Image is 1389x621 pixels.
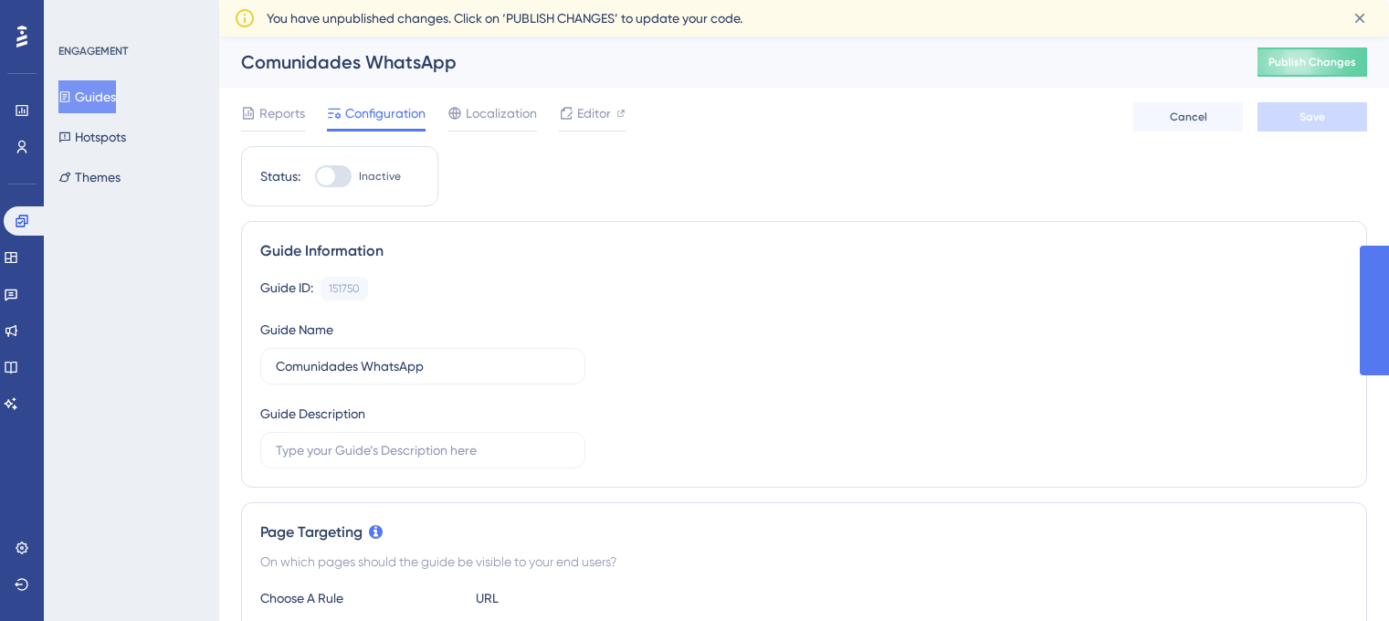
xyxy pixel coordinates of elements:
div: Page Targeting [260,521,1348,543]
div: Choose A Rule [260,587,461,609]
span: Reports [259,102,305,124]
button: Guides [58,80,116,113]
div: Guide Description [260,403,365,425]
div: Comunidades WhatsApp [241,49,1212,75]
button: Publish Changes [1257,47,1367,77]
div: URL [476,587,677,609]
div: Status: [260,165,300,187]
button: Hotspots [58,121,126,153]
div: Guide ID: [260,277,313,300]
span: Inactive [359,169,401,184]
div: 151750 [329,281,360,296]
input: Type your Guide’s Name here [276,356,570,376]
input: Type your Guide’s Description here [276,440,570,460]
div: Guide Information [260,240,1348,262]
div: On which pages should the guide be visible to your end users? [260,551,1348,573]
span: Localization [466,102,537,124]
button: Save [1257,102,1367,132]
span: You have unpublished changes. Click on ‘PUBLISH CHANGES’ to update your code. [267,7,742,29]
div: Guide Name [260,319,333,341]
span: Editor [577,102,611,124]
button: Themes [58,161,121,194]
span: Save [1300,110,1325,124]
iframe: UserGuiding AI Assistant Launcher [1312,549,1367,604]
span: Cancel [1170,110,1207,124]
span: Publish Changes [1268,55,1356,69]
div: ENGAGEMENT [58,44,128,58]
span: Configuration [345,102,426,124]
button: Cancel [1133,102,1243,132]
